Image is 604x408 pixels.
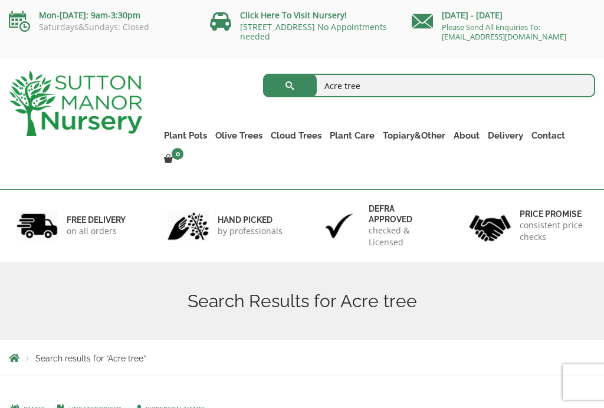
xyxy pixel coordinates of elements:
a: Click Here To Visit Nursery! [240,9,347,21]
h6: Price promise [520,209,587,219]
p: Mon-[DATE]: 9am-3:30pm [9,8,192,22]
a: [STREET_ADDRESS] No Appointments needed [240,21,387,42]
img: 1.jpg [17,211,58,241]
p: consistent price checks [520,219,587,243]
input: Search... [263,74,595,97]
a: Topiary&Other [379,127,449,144]
a: 0 [160,151,187,167]
p: Saturdays&Sundays: Closed [9,22,192,32]
p: checked & Licensed [369,225,436,248]
span: 0 [172,148,183,160]
img: 2.jpg [168,211,209,241]
a: Cloud Trees [267,127,326,144]
h6: hand picked [218,215,283,225]
a: Contact [527,127,569,144]
h1: Search Results for Acre tree [9,291,595,312]
p: [DATE] - [DATE] [412,8,595,22]
nav: Breadcrumbs [9,353,595,363]
span: Search results for “Acre tree” [35,354,146,363]
img: 4.jpg [470,208,511,244]
a: About [449,127,484,144]
img: 3.jpg [319,211,360,241]
p: by professionals [218,225,283,237]
a: Delivery [484,127,527,144]
h6: Defra approved [369,203,436,225]
p: on all orders [67,225,126,237]
h6: FREE DELIVERY [67,215,126,225]
a: Plant Pots [160,127,211,144]
img: logo [9,71,142,136]
a: Olive Trees [211,127,267,144]
a: Please Send All Enquiries To: [EMAIL_ADDRESS][DOMAIN_NAME] [442,22,566,42]
a: Plant Care [326,127,379,144]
